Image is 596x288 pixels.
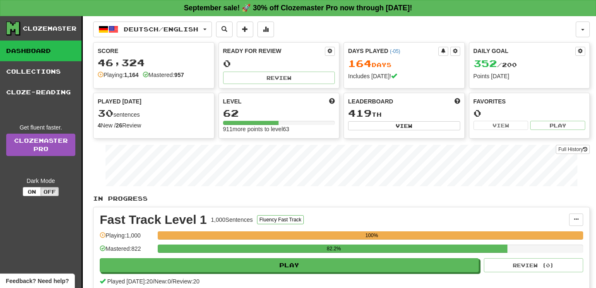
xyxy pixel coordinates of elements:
span: This week in points, UTC [454,97,460,106]
div: Points [DATE] [473,72,586,80]
button: Deutsch/English [93,22,212,37]
div: 100% [160,231,583,240]
div: Playing: [98,71,139,79]
span: / [171,278,173,285]
div: Daily Goal [473,47,576,56]
div: 82.2% [160,245,507,253]
button: Play [530,121,585,130]
button: Review (0) [484,258,583,272]
strong: September sale! 🚀 30% off Clozemaster Pro now through [DATE]! [184,4,412,12]
span: Played [DATE]: 20 [107,278,153,285]
span: Open feedback widget [6,277,69,285]
div: 1,000 Sentences [211,216,253,224]
span: Review: 20 [173,278,199,285]
a: (-05) [390,48,400,54]
div: Mastered: 822 [100,245,154,258]
div: New / Review [98,121,210,130]
button: Play [100,258,479,272]
button: Full History [556,145,590,154]
span: Leaderboard [348,97,393,106]
span: 352 [473,58,497,69]
div: Ready for Review [223,47,325,55]
div: sentences [98,108,210,119]
span: / 200 [473,61,517,68]
div: th [348,108,460,119]
strong: 26 [116,122,123,129]
span: Played [DATE] [98,97,142,106]
div: Dark Mode [6,177,75,185]
button: Review [223,72,335,84]
span: Level [223,97,242,106]
div: Mastered: [143,71,184,79]
a: ClozemasterPro [6,134,75,156]
div: 911 more points to level 63 [223,125,335,133]
div: Favorites [473,97,586,106]
div: Get fluent faster. [6,123,75,132]
span: Score more points to level up [329,97,335,106]
span: 164 [348,58,372,69]
div: Fast Track Level 1 [100,214,207,226]
div: 46,324 [98,58,210,68]
span: Deutsch / English [124,26,198,33]
div: 0 [223,58,335,69]
span: New: 0 [154,278,171,285]
p: In Progress [93,194,590,203]
strong: 957 [174,72,184,78]
span: / [153,278,154,285]
div: Days Played [348,47,438,55]
button: Fluency Fast Track [257,215,304,224]
div: Includes [DATE]! [348,72,460,80]
button: On [23,187,41,196]
strong: 1,164 [124,72,139,78]
button: Add sentence to collection [237,22,253,37]
span: 30 [98,107,113,119]
span: 419 [348,107,372,119]
button: More stats [257,22,274,37]
div: Clozemaster [23,24,77,33]
button: Off [41,187,59,196]
div: Playing: 1,000 [100,231,154,245]
button: View [473,121,529,130]
button: Search sentences [216,22,233,37]
strong: 4 [98,122,101,129]
div: 62 [223,108,335,118]
div: 0 [473,108,586,118]
button: View [348,121,460,130]
div: Score [98,47,210,55]
div: Day s [348,58,460,69]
